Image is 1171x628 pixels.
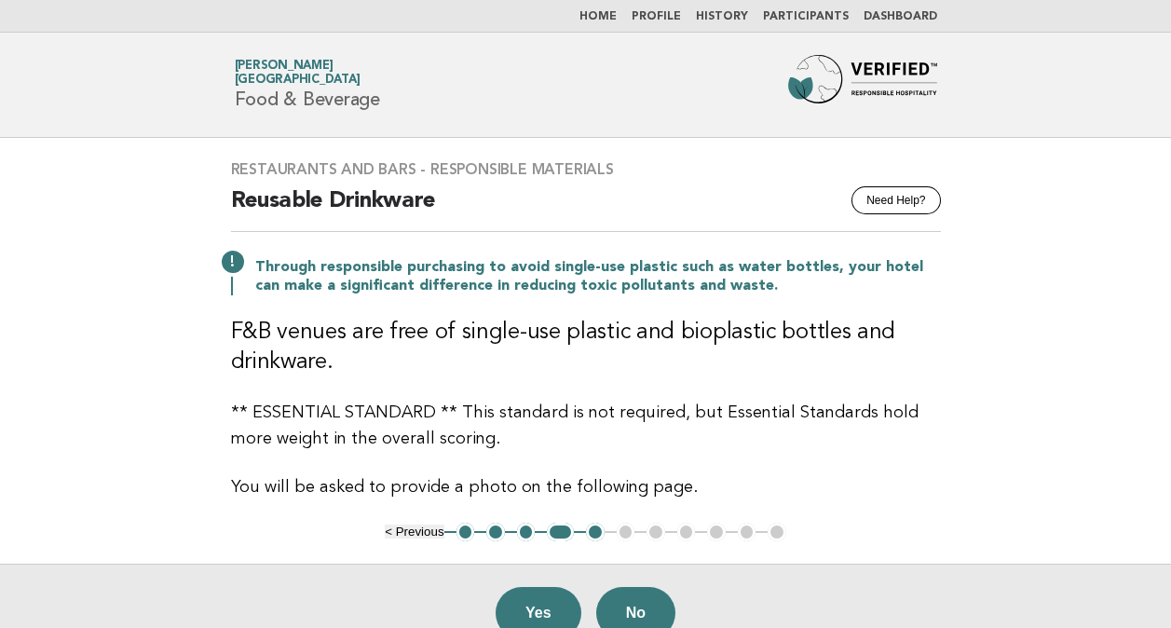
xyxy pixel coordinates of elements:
[235,60,361,86] a: [PERSON_NAME][GEOGRAPHIC_DATA]
[579,11,617,22] a: Home
[632,11,681,22] a: Profile
[586,523,605,541] button: 5
[788,55,937,115] img: Forbes Travel Guide
[235,75,361,87] span: [GEOGRAPHIC_DATA]
[851,186,940,214] button: Need Help?
[696,11,748,22] a: History
[385,525,443,539] button: < Previous
[231,400,941,452] p: ** ESSENTIAL STANDARD ** This standard is not required, but Essential Standards hold more weight ...
[547,523,574,541] button: 4
[231,186,941,232] h2: Reusable Drinkware
[456,523,475,541] button: 1
[231,160,941,179] h3: Restaurants and Bars - Responsible Materials
[235,61,380,109] h1: Food & Beverage
[231,318,941,377] h3: F&B venues are free of single-use plastic and bioplastic bottles and drinkware.
[763,11,849,22] a: Participants
[486,523,505,541] button: 2
[255,258,941,295] p: Through responsible purchasing to avoid single-use plastic such as water bottles, your hotel can ...
[864,11,937,22] a: Dashboard
[517,523,536,541] button: 3
[231,474,941,500] p: You will be asked to provide a photo on the following page.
